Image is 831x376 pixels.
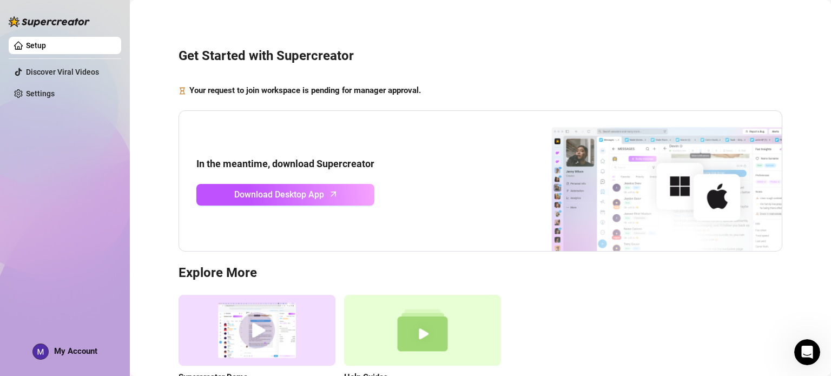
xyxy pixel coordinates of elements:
iframe: Intercom live chat [794,339,820,365]
a: Settings [26,89,55,98]
strong: Your request to join workspace is pending for manager approval. [189,85,421,95]
a: Setup [26,41,46,50]
a: Download Desktop Apparrow-up [196,184,374,206]
img: logo-BBDzfeDw.svg [9,16,90,27]
img: supercreator demo [179,295,335,366]
span: My Account [54,346,97,356]
img: help guides [344,295,501,366]
h3: Get Started with Supercreator [179,48,782,65]
span: hourglass [179,84,186,97]
strong: In the meantime, download Supercreator [196,158,374,169]
span: Download Desktop App [234,188,324,201]
span: arrow-up [327,188,340,200]
img: ACg8ocLsJWnuz6vXaxHw9YNdTf_Pm3cH-_fY9g12TLxb6uroRu89WQ=s96-c [33,344,48,359]
h3: Explore More [179,265,782,282]
a: Discover Viral Videos [26,68,99,76]
img: download app [511,111,782,252]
